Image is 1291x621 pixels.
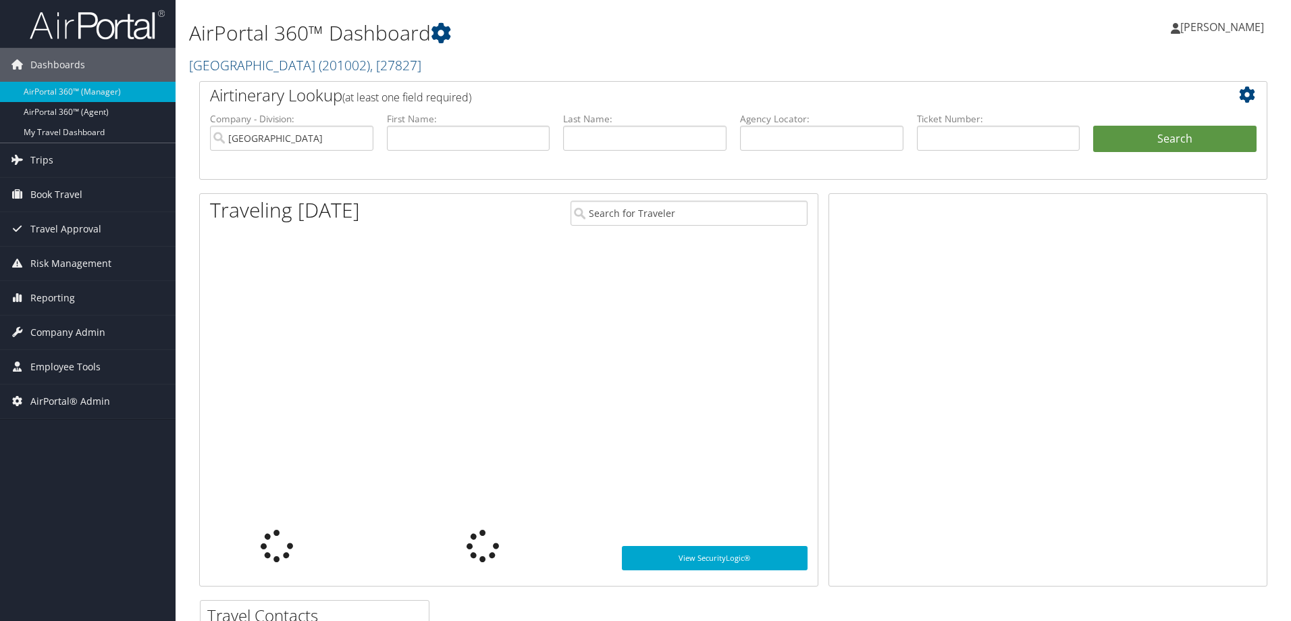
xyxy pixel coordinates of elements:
[189,56,421,74] a: [GEOGRAPHIC_DATA]
[319,56,370,74] span: ( 201002 )
[30,178,82,212] span: Book Travel
[571,201,808,226] input: Search for Traveler
[917,112,1080,126] label: Ticket Number:
[30,143,53,177] span: Trips
[30,384,110,418] span: AirPortal® Admin
[387,112,550,126] label: First Name:
[30,350,101,384] span: Employee Tools
[1093,126,1257,153] button: Search
[210,84,1167,107] h2: Airtinerary Lookup
[740,112,903,126] label: Agency Locator:
[1180,20,1264,34] span: [PERSON_NAME]
[342,90,471,105] span: (at least one field required)
[563,112,727,126] label: Last Name:
[30,48,85,82] span: Dashboards
[30,281,75,315] span: Reporting
[30,9,165,41] img: airportal-logo.png
[30,316,105,349] span: Company Admin
[210,112,373,126] label: Company - Division:
[1171,7,1277,47] a: [PERSON_NAME]
[622,546,808,570] a: View SecurityLogic®
[189,19,915,47] h1: AirPortal 360™ Dashboard
[210,196,360,224] h1: Traveling [DATE]
[30,247,111,280] span: Risk Management
[30,212,101,246] span: Travel Approval
[370,56,421,74] span: , [ 27827 ]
